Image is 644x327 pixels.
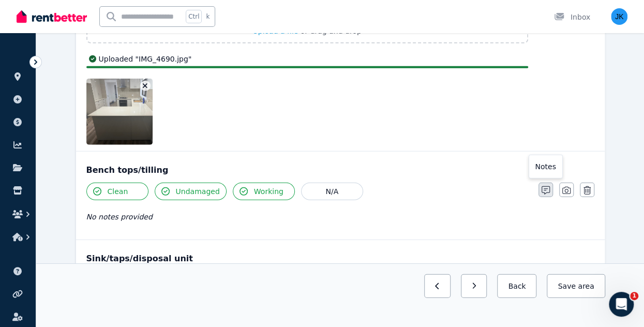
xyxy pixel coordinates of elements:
div: The available processing dates are limited to days that fall before or on the rent due date, not ... [17,221,190,251]
button: Save area [547,274,605,298]
span: No notes provided [86,213,153,221]
div: Uploaded " IMG_4690.jpg " [86,54,528,64]
button: Undamaged [155,183,227,200]
button: N/A [301,183,363,200]
button: Emoji picker [16,248,24,256]
a: Source reference 9789774: [19,143,27,151]
button: Working [233,183,295,200]
span: area [578,281,594,291]
button: Clean [86,183,148,200]
button: Send a message… [177,244,194,260]
b: Option 2: Via Rental Payments page [17,99,164,107]
img: IMG_4690.jpg [86,79,175,145]
span: Ctrl [186,10,202,23]
b: 'Rental Payments' [58,114,132,122]
b: 'Processing' [65,166,114,174]
li: Choose your preferred processing date from the dropdown options (must be prior to or on the due d... [24,40,190,69]
span: k [206,12,209,21]
div: Inbox [554,12,590,22]
div: Sink/taps/disposal unit [86,252,594,265]
li: Sign and submit the changes [24,83,190,93]
button: go back [7,4,26,24]
iframe: Intercom live chat [609,292,634,317]
span: Undamaged [176,186,220,197]
textarea: Message… [9,226,198,244]
div: Once completed, the new processing date will appear in the column of your rent schedule. This upd... [17,155,190,216]
div: Navigate to and click at the top of the screen, then follow the same steps above. [17,113,190,150]
button: Home [162,4,182,24]
img: Profile image for The RentBetter Team [29,6,46,22]
img: RentBetter [17,9,87,24]
button: Upload attachment [49,248,57,256]
div: Close [182,4,200,23]
img: jessica koenig [611,8,627,25]
a: Source reference 5610179: [132,85,141,93]
div: Notes [528,155,562,179]
div: Bench tops/tilling [86,164,594,176]
span: Clean [108,186,128,197]
span: Working [254,186,283,197]
button: Back [497,274,536,298]
button: Gif picker [33,248,41,256]
li: Select when this change should take effect [24,71,190,81]
b: 'Change Processing Date' [33,124,137,132]
h1: The RentBetter Team [50,10,137,18]
span: 1 [630,292,638,300]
